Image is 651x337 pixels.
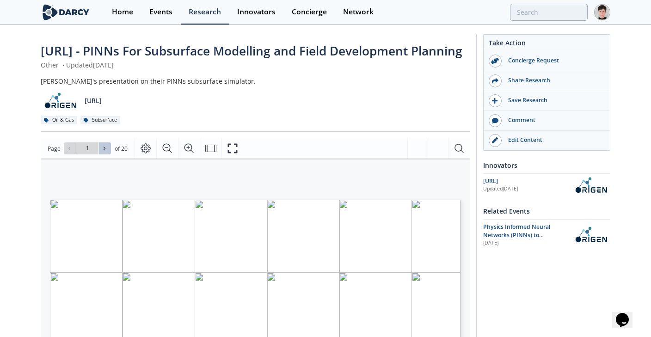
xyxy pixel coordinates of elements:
span: [URL] - PINNs For Subsurface Modelling and Field Development Planning [41,43,462,59]
img: Profile [594,4,610,20]
span: Physics Informed Neural Networks (PINNs) to Accelerate Subsurface Scenario Analysis [483,223,550,256]
img: logo-wide.svg [41,4,91,20]
a: Edit Content [484,131,610,150]
div: Save Research [502,96,605,104]
div: Comment [502,116,605,124]
div: Concierge Request [502,56,605,65]
div: Innovators [237,8,276,16]
div: Related Events [483,203,610,219]
div: Home [112,8,133,16]
div: Research [189,8,221,16]
div: Concierge [292,8,327,16]
img: OriGen.AI [571,227,610,243]
span: • [61,61,66,69]
a: [URL] Updated[DATE] OriGen.AI [483,177,610,193]
div: Edit Content [502,136,605,144]
p: [URL] [85,96,102,105]
iframe: chat widget [612,300,642,328]
div: Other Updated [DATE] [41,60,470,70]
input: Advanced Search [510,4,588,21]
div: Network [343,8,374,16]
div: Subsurface [80,116,120,124]
div: Share Research [502,76,605,85]
div: Events [149,8,172,16]
div: Oil & Gas [41,116,77,124]
div: [PERSON_NAME]'s presentation on their PINNs subsurface simulator. [41,76,470,86]
div: [URL] [483,177,571,185]
a: Physics Informed Neural Networks (PINNs) to Accelerate Subsurface Scenario Analysis [DATE] OriGen.AI [483,223,610,247]
div: Updated [DATE] [483,185,571,193]
div: [DATE] [483,239,565,247]
div: Innovators [483,157,610,173]
img: OriGen.AI [571,177,610,193]
div: Take Action [484,38,610,51]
